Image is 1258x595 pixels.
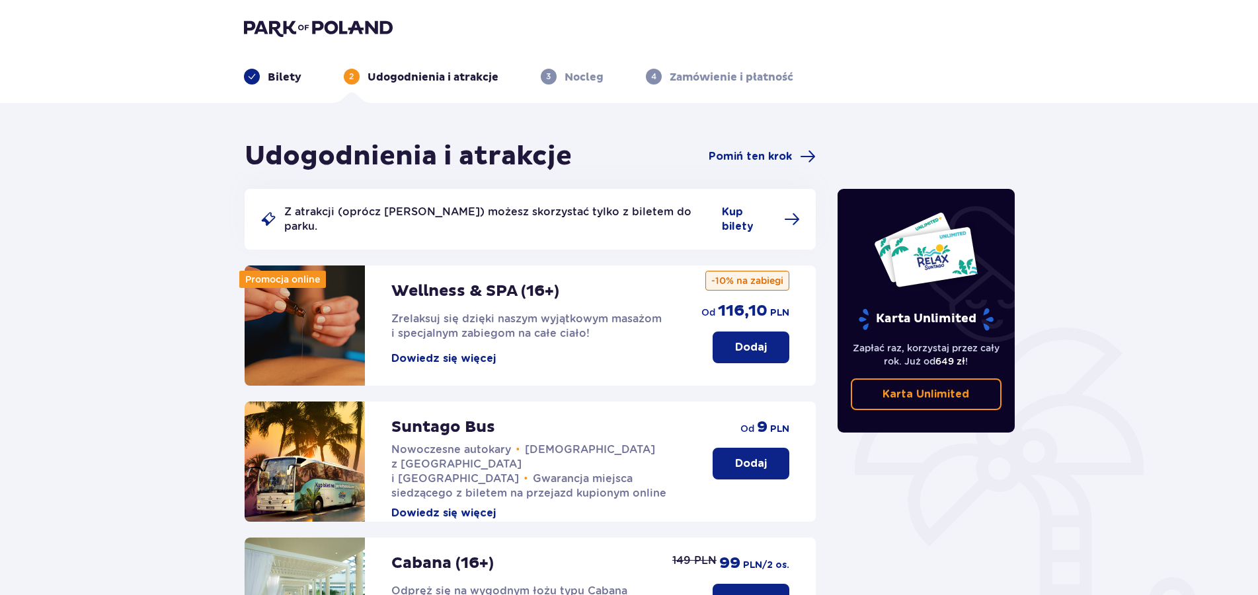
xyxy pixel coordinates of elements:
div: Promocja online [239,271,326,288]
button: Dowiedz się więcej [391,506,496,520]
p: Wellness & SPA (16+) [391,281,559,301]
span: Pomiń ten krok [709,149,792,164]
img: Dwie karty całoroczne do Suntago z napisem 'UNLIMITED RELAX', na białym tle z tropikalnymi liśćmi... [873,211,978,288]
span: 116,10 [718,301,767,321]
span: [DEMOGRAPHIC_DATA] z [GEOGRAPHIC_DATA] i [GEOGRAPHIC_DATA] [391,443,656,485]
p: Zamówienie i płatność [670,70,793,85]
span: 9 [757,417,767,437]
p: 2 [349,71,354,83]
p: -10% na zabiegi [705,271,789,291]
a: Kup bilety [722,205,800,234]
div: 3Nocleg [541,69,604,85]
p: Dodaj [735,340,767,355]
span: PLN /2 os. [743,559,789,572]
span: • [516,443,520,456]
span: od [740,422,754,435]
span: Nowoczesne autokary [391,443,511,456]
div: Bilety [244,69,301,85]
span: 649 zł [935,356,965,367]
p: 149 PLN [672,553,717,568]
span: Kup bilety [722,205,776,234]
p: Bilety [268,70,301,85]
p: Udogodnienia i atrakcje [368,70,498,85]
p: Cabana (16+) [391,553,494,573]
span: • [524,472,528,485]
a: Karta Unlimited [851,378,1002,410]
p: Karta Unlimited [883,387,969,402]
img: Park of Poland logo [244,18,393,37]
p: Zapłać raz, korzystaj przez cały rok. Już od ! [851,341,1002,368]
h1: Udogodnienia i atrakcje [245,140,572,173]
p: 3 [546,71,551,83]
a: Pomiń ten krok [709,149,816,164]
img: attraction [245,265,365,386]
p: Suntago Bus [391,417,495,437]
p: Z atrakcji (oprócz [PERSON_NAME]) możesz skorzystać tylko z biletem do parku. [284,205,715,234]
span: PLN [770,423,789,436]
div: 2Udogodnienia i atrakcje [344,69,498,85]
p: Karta Unlimited [857,308,995,331]
button: Dodaj [713,448,789,479]
img: attraction [245,402,365,522]
span: PLN [770,306,789,320]
p: 4 [651,71,656,83]
span: 99 [719,553,740,573]
button: Dowiedz się więcej [391,351,496,366]
button: Dodaj [713,332,789,363]
span: Zrelaksuj się dzięki naszym wyjątkowym masażom i specjalnym zabiegom na całe ciało! [391,312,662,339]
span: od [701,306,715,319]
div: 4Zamówienie i płatność [646,69,793,85]
p: Nocleg [565,70,604,85]
p: Dodaj [735,456,767,471]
